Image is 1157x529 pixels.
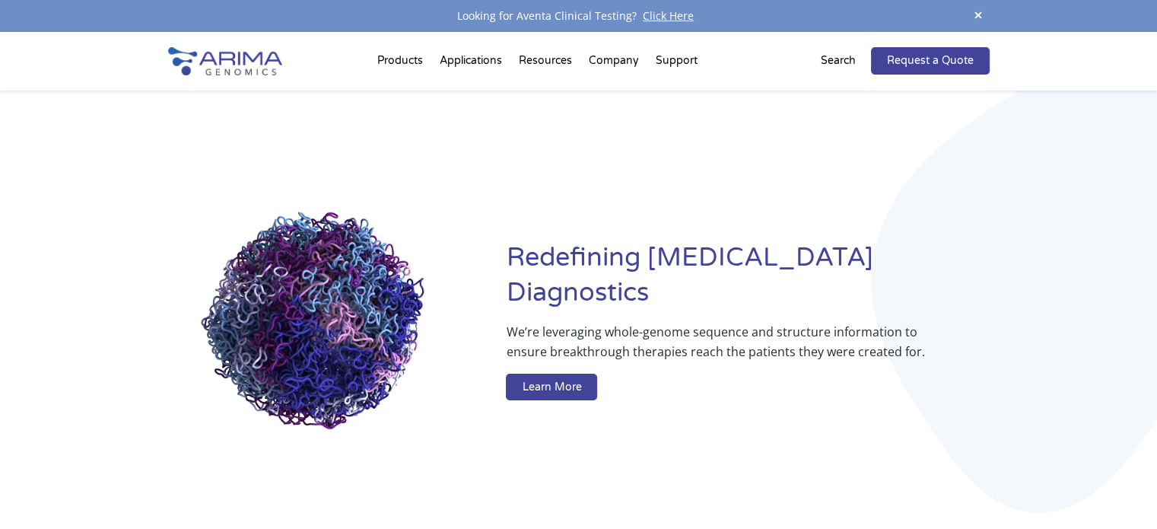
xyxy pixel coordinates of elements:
[506,374,597,401] a: Learn More
[637,8,700,23] a: Click Here
[168,47,282,75] img: Arima-Genomics-logo
[506,322,928,374] p: We’re leveraging whole-genome sequence and structure information to ensure breakthrough therapies...
[506,241,989,322] h1: Redefining [MEDICAL_DATA] Diagnostics
[1081,456,1157,529] div: チャットウィジェット
[821,51,856,71] p: Search
[871,47,990,75] a: Request a Quote
[168,6,990,26] div: Looking for Aventa Clinical Testing?
[1081,456,1157,529] iframe: Chat Widget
